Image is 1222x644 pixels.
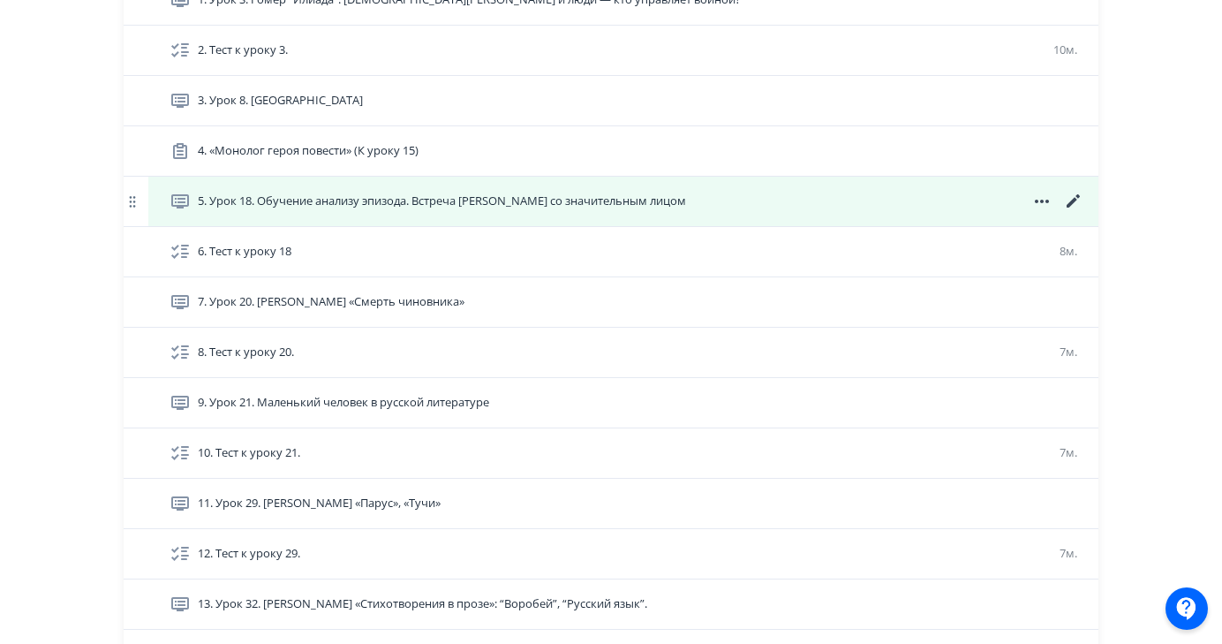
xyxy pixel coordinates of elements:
[198,495,441,512] span: 11. Урок 29. М.Ю. Лермонтов «Парус», «Тучи»
[124,580,1098,630] div: 13. Урок 32. [PERSON_NAME] «Стихотворения в прозе»: “Воробей”, “Русский язык”.
[124,328,1098,378] div: 8. Тест к уроку 20.7м.
[124,227,1098,277] div: 6. Тест к уроку 188м.
[198,344,294,361] span: 8. Тест к уроку 20.
[198,193,686,210] span: 5. Урок 18. Обучение анализу эпизода. Встреча Акакия Акакиевича со значительным лицом
[1060,344,1077,360] span: 7м.
[198,243,291,261] span: 6. Тест к уроку 18
[1053,42,1077,57] span: 10м.
[124,177,1098,227] div: 5. Урок 18. Обучение анализу эпизода. Встреча [PERSON_NAME] со значительным лицом
[124,26,1098,76] div: 2. Тест к уроку 3.10м.
[198,42,288,59] span: 2. Тест к уроку 3.
[198,92,363,110] span: 3. Урок 8. Калевала
[1060,444,1077,460] span: 7м.
[124,126,1098,177] div: 4. «Монолог героя повести» (К уроку 15)
[198,394,489,412] span: 9. Урок 21. Маленький человек в русской литературе
[198,293,464,311] span: 7. Урок 20. А.П. Чехов «Смерть чиновника»
[124,428,1098,479] div: 10. Тест к уроку 21.7м.
[124,529,1098,580] div: 12. Тест к уроку 29.7м.
[124,479,1098,529] div: 11. Урок 29. [PERSON_NAME] «Парус», «Тучи»
[198,444,300,462] span: 10. Тест к уроку 21.
[124,277,1098,328] div: 7. Урок 20. [PERSON_NAME] «Смерть чиновника»
[124,378,1098,428] div: 9. Урок 21. Маленький человек в русской литературе
[124,76,1098,126] div: 3. Урок 8. [GEOGRAPHIC_DATA]
[198,545,300,563] span: 12. Тест к уроку 29.
[198,595,647,613] span: 13. Урок 32. И.С. Тургенев «Стихотворения в прозе»: “Воробей”, “Русский язык”.
[1060,243,1077,259] span: 8м.
[198,142,419,160] span: 4. «Монолог героя повести» (К уроку 15)
[1060,545,1077,561] span: 7м.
